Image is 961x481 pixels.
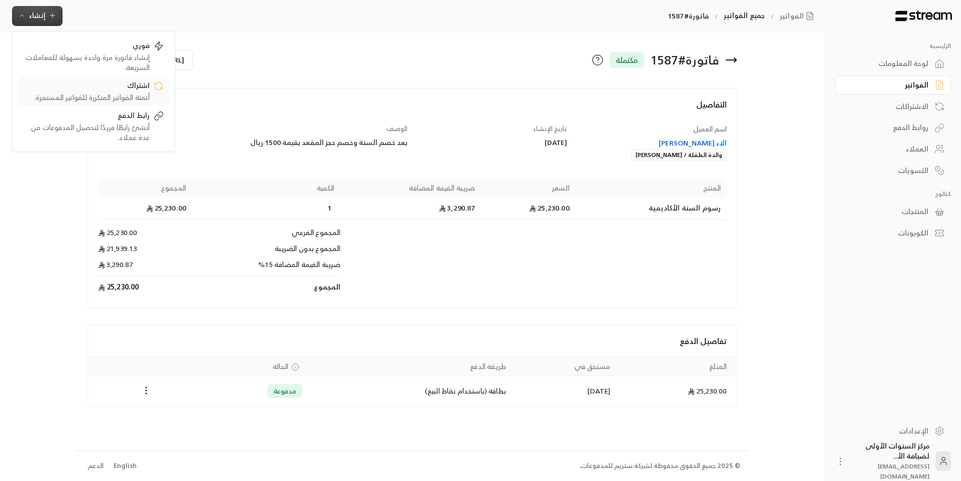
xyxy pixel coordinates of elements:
td: 25,230.00 [98,219,192,243]
td: المجموع بدون الضريبة [192,243,340,259]
span: الوصف [386,123,407,134]
div: فاتورة # 1587 [650,52,719,68]
div: العملاء [848,144,928,154]
h4: تفاصيل الدفع [98,335,727,347]
td: 25,230.00 [616,376,737,406]
div: اشتراك [24,80,150,92]
a: العملاء [835,139,951,159]
td: 25,230.00 [481,197,575,219]
a: الفواتير [835,75,951,95]
th: ضريبة القيمة المضافة [341,179,482,197]
td: 25,230.00 [98,276,192,298]
span: مدفوعة [273,386,297,396]
div: المنتجات [848,206,928,216]
th: السعر [481,179,575,197]
div: الكوبونات [848,228,928,238]
div: أتمتة الفواتير المتكررة للفواتير المستمرة. [24,92,150,102]
nav: breadcrumb [668,10,818,21]
button: إنشاء [12,6,63,26]
div: [DATE] [417,137,568,147]
span: الحالة [273,361,289,371]
a: التسويات [835,160,951,180]
td: رسوم السنة الأكاديمية [576,197,727,219]
span: إنشاء [29,9,46,21]
td: ضريبة القيمة المضافة 15% [192,259,340,276]
span: اسم العميل [693,122,727,135]
td: بطاقة (باستخدام نقاط البيع) [308,376,512,406]
div: إنشاء فاتورة مرة واحدة بسهولة للمعاملات السريعة. [24,52,150,72]
td: 3,290.87 [341,197,482,219]
th: المنتج [576,179,727,197]
div: الفواتير [848,80,928,90]
div: مركز السنوات الأولى لضيافة الأ... [851,441,929,481]
td: 3,290.87 [98,259,192,276]
h4: التفاصيل [98,98,727,120]
div: التسويات [848,165,928,175]
a: الكوبونات [835,223,951,243]
td: [DATE] [512,376,616,406]
td: 21,939.13 [98,243,192,259]
th: المجموع [98,179,192,197]
span: مكتملة [616,54,638,66]
div: روابط الدفع [848,122,928,132]
a: روابط الدفع [835,118,951,137]
a: المنتجات [835,202,951,221]
table: Products [98,179,727,298]
a: جميع الفواتير [724,9,765,21]
div: English [114,461,137,471]
a: اشتراكأتمتة الفواتير المتكررة للفواتير المستمرة. [19,76,169,106]
div: والدة الطفلة / [PERSON_NAME] [631,149,727,161]
th: الكمية [192,179,340,197]
th: طريقة الدفع [308,357,512,376]
a: الاشتراكات [835,96,951,116]
span: 1 [325,203,335,213]
p: كتالوج [835,190,951,198]
a: الاء [PERSON_NAME]والدة الطفلة / [PERSON_NAME] [577,138,727,160]
img: Logo [894,10,953,21]
td: المجموع [192,276,340,298]
span: [URL][DOMAIN_NAME] [108,53,184,66]
div: لوحة المعلومات [848,58,928,68]
a: الإعدادات [835,421,951,440]
a: رابط الدفعأنشئ رابطًا فريدًا لتحصيل المدفوعات من عدة عملاء. [19,106,169,146]
div: الاء [PERSON_NAME] [577,138,727,148]
th: مستحق في [512,357,616,376]
div: فوري [24,40,150,52]
a: لوحة المعلومات [835,54,951,73]
th: المبلغ [616,357,737,376]
div: أنشئ رابطًا فريدًا لتحصيل المدفوعات من عدة عملاء. [24,122,150,142]
td: المجموع الفرعي [192,219,340,243]
a: الفواتير [780,11,818,21]
a: الدعم [85,457,107,475]
div: رابط الدفع [24,110,150,122]
div: © 2025 جميع الحقوق محفوظة لشركة ستريم للمدفوعات. [580,461,740,471]
span: تاريخ الإنشاء [533,123,567,134]
p: فاتورة#1587 [668,11,709,21]
p: الرئيسية [835,42,951,50]
td: 25,230.00 [98,197,192,219]
a: فوريإنشاء فاتورة مرة واحدة بسهولة للمعاملات السريعة. [19,36,169,76]
table: Payments [88,357,737,406]
div: الإعدادات [848,426,928,436]
div: الاشتراكات [848,101,928,111]
div: بعد خصم السنة وخصم حجز المقعد بقيمة 1500 ريال [98,137,408,147]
